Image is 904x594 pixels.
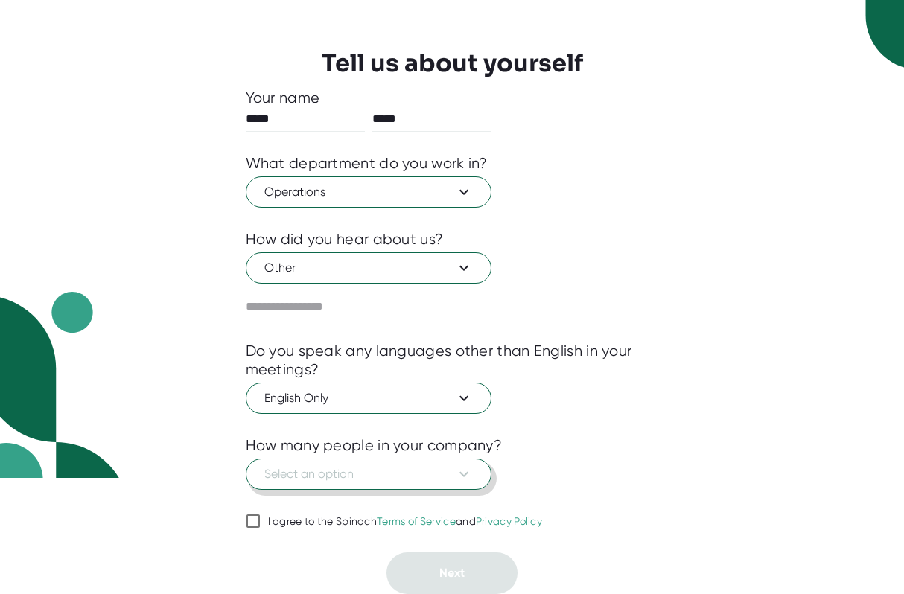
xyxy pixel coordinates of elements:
a: Privacy Policy [476,515,542,527]
span: English Only [264,389,473,407]
button: Select an option [246,459,491,490]
div: How did you hear about us? [246,230,444,249]
span: Operations [264,183,473,201]
div: Do you speak any languages other than English in your meetings? [246,342,659,379]
a: Terms of Service [377,515,456,527]
button: Operations [246,176,491,208]
button: Next [386,552,518,594]
div: What department do you work in? [246,154,488,173]
div: Your name [246,89,659,107]
span: Select an option [264,465,473,483]
h3: Tell us about yourself [322,49,583,77]
div: I agree to the Spinach and [268,515,543,528]
span: Next [439,566,465,580]
span: Other [264,259,473,277]
button: Other [246,252,491,284]
div: How many people in your company? [246,436,503,455]
button: English Only [246,383,491,414]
